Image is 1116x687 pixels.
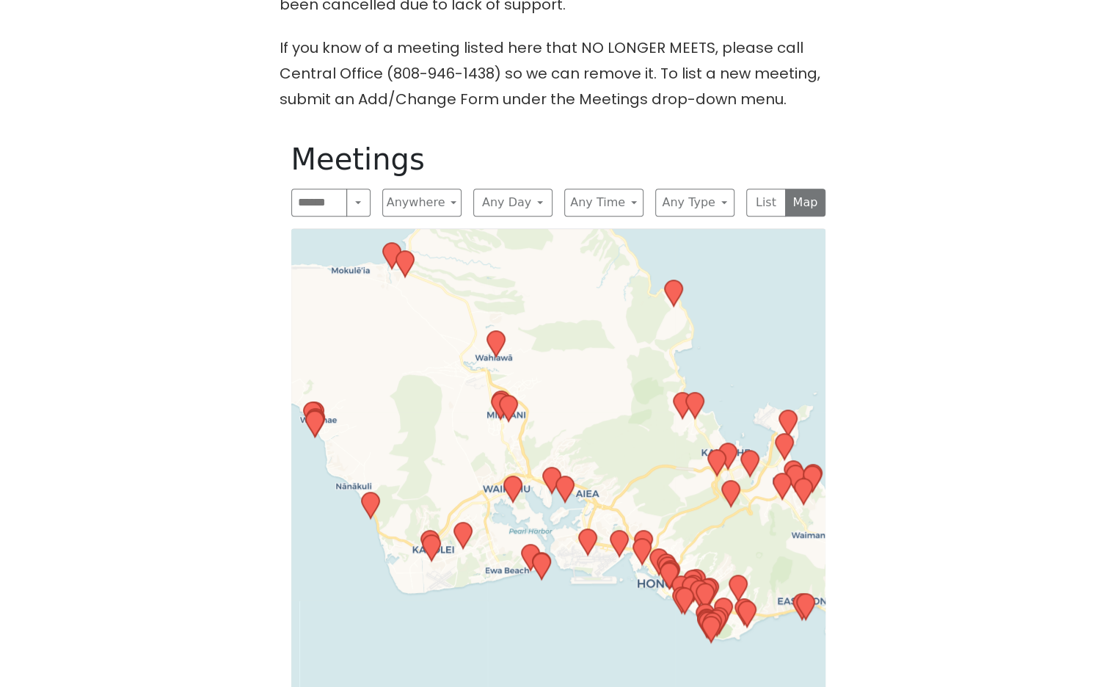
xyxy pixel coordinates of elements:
input: Search [291,189,348,217]
button: Any Type [655,189,734,217]
button: Search [346,189,370,217]
button: Any Time [564,189,643,217]
button: Anywhere [382,189,462,217]
h1: Meetings [291,142,825,177]
p: If you know of a meeting listed here that NO LONGER MEETS, please call Central Office (808-946-14... [280,35,837,112]
button: Any Day [473,189,552,217]
button: List [746,189,787,217]
button: Map [785,189,825,217]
